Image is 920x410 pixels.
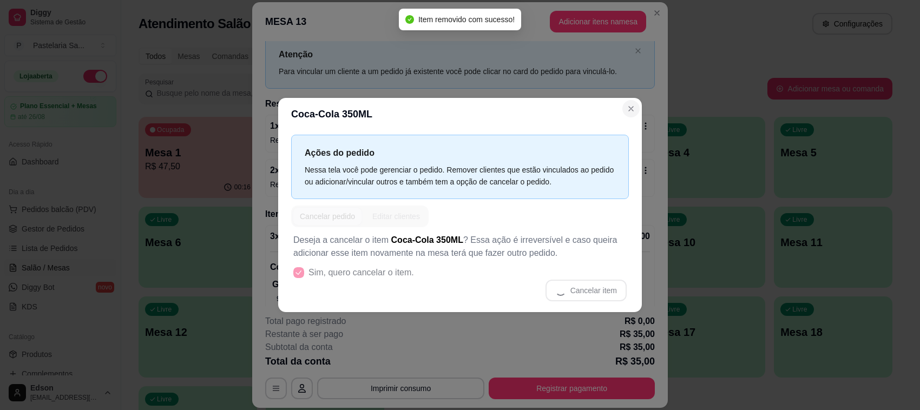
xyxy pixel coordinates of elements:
span: Item removido com sucesso! [418,15,515,24]
p: Ações do pedido [305,146,615,160]
button: Close [622,100,640,117]
span: check-circle [405,15,414,24]
span: Coca-Cola 350ML [391,235,463,244]
div: Nessa tela você pode gerenciar o pedido. Remover clientes que estão vinculados ao pedido ou adici... [305,164,615,188]
header: Coca-Cola 350ML [278,98,642,130]
p: Deseja a cancelar o item ? Essa ação é irreversível e caso queira adicionar esse item novamente n... [293,234,627,260]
